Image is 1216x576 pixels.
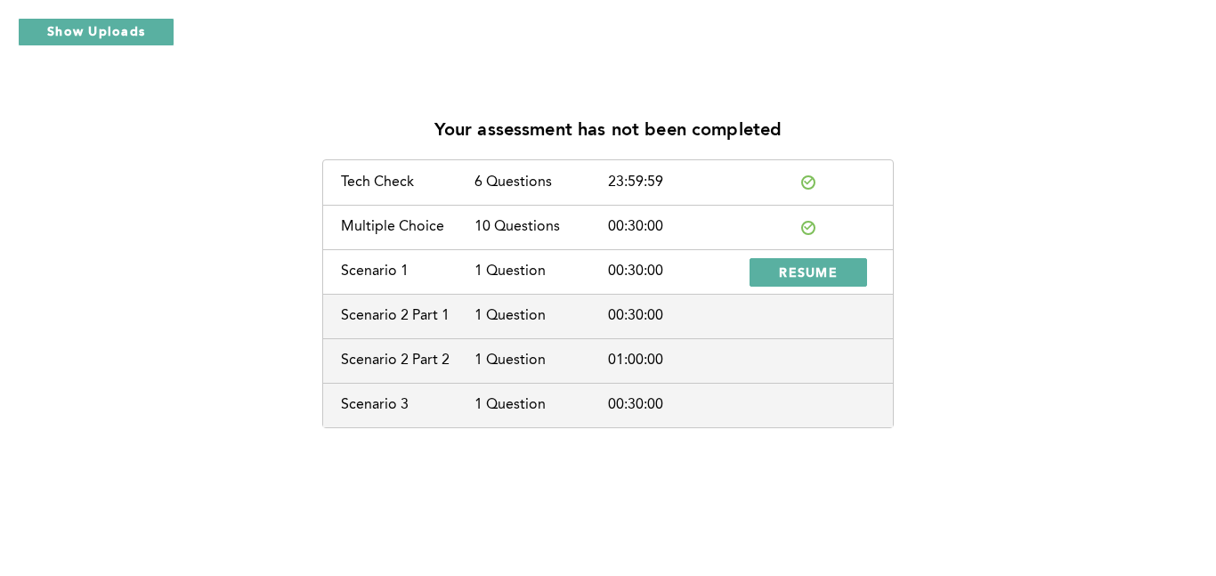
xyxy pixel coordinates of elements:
[474,264,608,280] div: 1 Question
[18,18,174,46] button: Show Uploads
[608,397,742,413] div: 00:30:00
[474,397,608,413] div: 1 Question
[608,353,742,369] div: 01:00:00
[750,258,867,287] button: RESUME
[608,174,742,191] div: 23:59:59
[341,264,474,280] div: Scenario 1
[434,121,782,142] p: Your assessment has not been completed
[608,264,742,280] div: 00:30:00
[474,308,608,324] div: 1 Question
[341,219,474,235] div: Multiple Choice
[779,264,838,280] span: RESUME
[341,397,474,413] div: Scenario 3
[608,308,742,324] div: 00:30:00
[341,308,474,324] div: Scenario 2 Part 1
[474,174,608,191] div: 6 Questions
[474,353,608,369] div: 1 Question
[341,353,474,369] div: Scenario 2 Part 2
[608,219,742,235] div: 00:30:00
[474,219,608,235] div: 10 Questions
[341,174,474,191] div: Tech Check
